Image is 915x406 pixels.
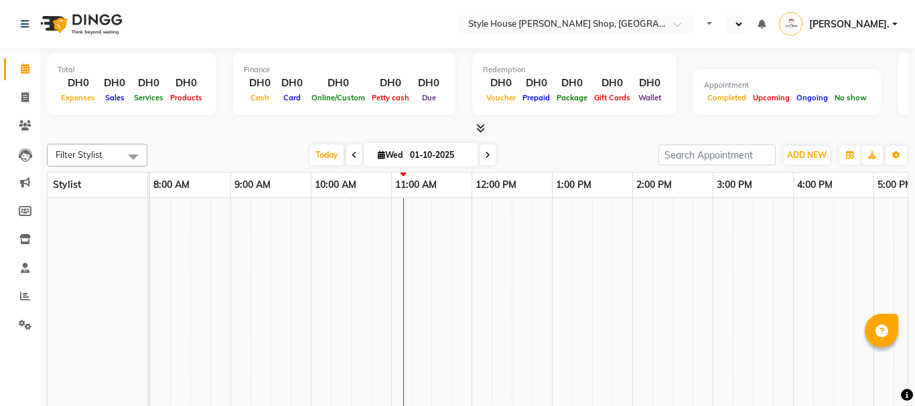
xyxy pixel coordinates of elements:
[244,76,276,91] div: DH0
[519,93,553,102] span: Prepaid
[131,93,167,102] span: Services
[553,76,591,91] div: DH0
[280,93,304,102] span: Card
[793,93,831,102] span: Ongoing
[374,150,406,160] span: Wed
[150,175,193,195] a: 8:00 AM
[34,5,126,43] img: logo
[635,93,664,102] span: Wallet
[779,12,802,35] img: Zoya Bhatti.
[406,145,473,165] input: 2025-10-01
[591,93,634,102] span: Gift Cards
[244,64,445,76] div: Finance
[392,175,440,195] a: 11:00 AM
[167,76,206,91] div: DH0
[56,149,102,160] span: Filter Stylist
[310,144,344,165] span: Today
[311,175,360,195] a: 10:00 AM
[98,76,131,91] div: DH0
[368,76,413,91] div: DH0
[483,93,519,102] span: Voucher
[483,76,519,91] div: DH0
[58,76,98,91] div: DH0
[794,175,836,195] a: 4:00 PM
[419,93,439,102] span: Due
[231,175,274,195] a: 9:00 AM
[750,93,793,102] span: Upcoming
[53,179,81,191] span: Stylist
[247,93,273,102] span: Cash
[634,76,666,91] div: DH0
[713,175,756,195] a: 3:00 PM
[591,76,634,91] div: DH0
[131,76,167,91] div: DH0
[308,76,368,91] div: DH0
[704,80,870,91] div: Appointment
[831,93,870,102] span: No show
[519,76,553,91] div: DH0
[368,93,413,102] span: Petty cash
[704,93,750,102] span: Completed
[102,93,128,102] span: Sales
[308,93,368,102] span: Online/Custom
[413,76,445,91] div: DH0
[553,93,591,102] span: Package
[276,76,308,91] div: DH0
[809,17,890,31] span: [PERSON_NAME].
[633,175,675,195] a: 2:00 PM
[472,175,520,195] a: 12:00 PM
[58,64,206,76] div: Total
[58,93,98,102] span: Expenses
[483,64,666,76] div: Redemption
[167,93,206,102] span: Products
[553,175,595,195] a: 1:00 PM
[658,144,776,165] input: Search Appointment
[784,146,830,165] button: ADD NEW
[787,150,827,160] span: ADD NEW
